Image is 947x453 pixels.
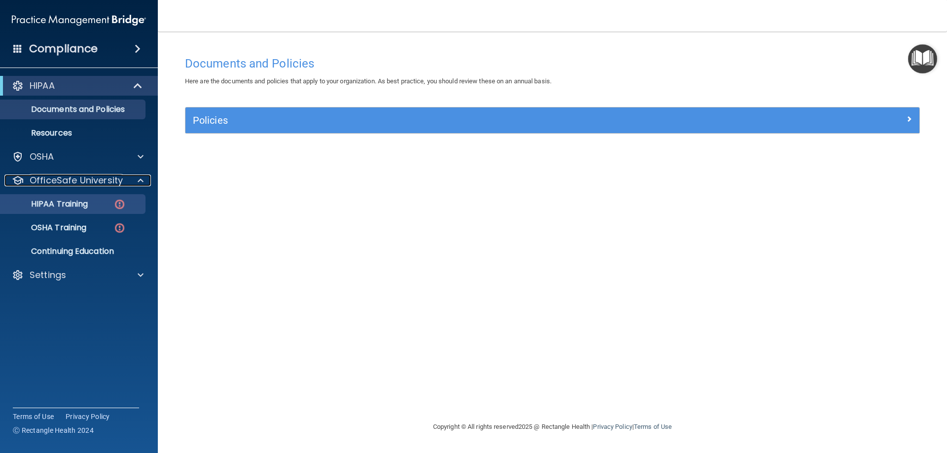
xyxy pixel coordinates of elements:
[13,412,54,421] a: Terms of Use
[193,112,912,128] a: Policies
[6,199,88,209] p: HIPAA Training
[12,80,143,92] a: HIPAA
[30,80,55,92] p: HIPAA
[372,411,732,443] div: Copyright © All rights reserved 2025 @ Rectangle Health | |
[12,174,144,186] a: OfficeSafe University
[30,269,66,281] p: Settings
[193,115,728,126] h5: Policies
[6,105,141,114] p: Documents and Policies
[6,223,86,233] p: OSHA Training
[29,42,98,56] h4: Compliance
[185,57,920,70] h4: Documents and Policies
[12,10,146,30] img: PMB logo
[908,44,937,73] button: Open Resource Center
[30,174,123,186] p: OfficeSafe University
[113,198,126,210] img: danger-circle.6113f641.png
[12,269,144,281] a: Settings
[776,383,935,422] iframe: Drift Widget Chat Controller
[634,423,672,430] a: Terms of Use
[12,151,144,163] a: OSHA
[6,128,141,138] p: Resources
[66,412,110,421] a: Privacy Policy
[13,425,94,435] span: Ⓒ Rectangle Health 2024
[593,423,632,430] a: Privacy Policy
[185,77,551,85] span: Here are the documents and policies that apply to your organization. As best practice, you should...
[30,151,54,163] p: OSHA
[113,222,126,234] img: danger-circle.6113f641.png
[6,246,141,256] p: Continuing Education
